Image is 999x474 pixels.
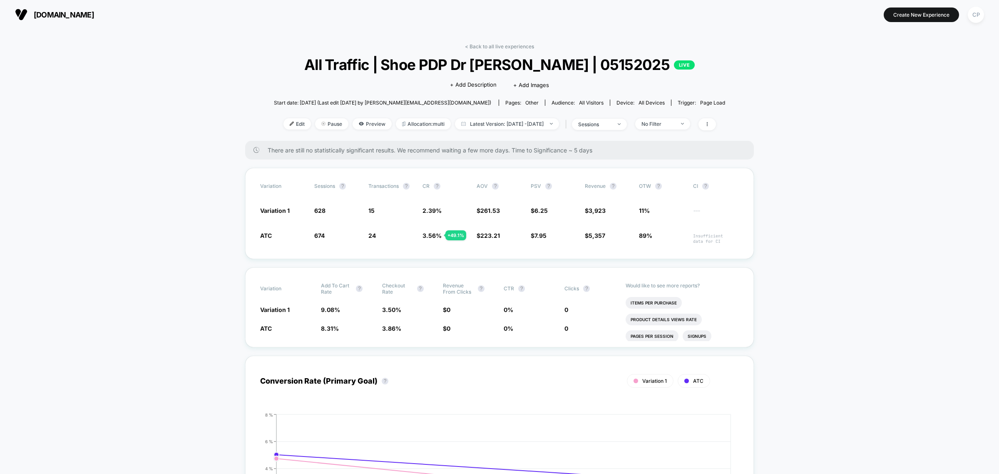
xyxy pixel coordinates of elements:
[339,183,346,190] button: ?
[585,207,606,214] span: $
[626,314,702,325] li: Product Details Views Rate
[315,118,348,130] span: Pause
[422,207,442,214] span: 2.39 %
[693,378,703,384] span: ATC
[564,306,568,313] span: 0
[356,285,363,292] button: ?
[585,183,606,189] span: Revenue
[626,297,682,309] li: Items Per Purchase
[265,412,273,417] tspan: 8 %
[443,306,450,313] span: $
[455,118,559,130] span: Latest Version: [DATE] - [DATE]
[274,100,491,106] span: Start date: [DATE] (Last edit [DATE] by [PERSON_NAME][EMAIL_ADDRESS][DOMAIN_NAME])
[477,232,500,239] span: $
[478,285,485,292] button: ?
[968,7,984,23] div: CP
[265,466,273,471] tspan: 4 %
[564,325,568,332] span: 0
[382,306,401,313] span: 3.50 %
[382,282,413,295] span: Checkout Rate
[321,122,326,126] img: end
[505,100,539,106] div: Pages:
[585,232,605,239] span: $
[655,183,662,190] button: ?
[477,207,500,214] span: $
[396,118,451,130] span: Allocation: multi
[450,81,497,89] span: + Add Description
[283,118,311,130] span: Edit
[434,183,440,190] button: ?
[260,306,290,313] span: Variation 1
[314,232,325,239] span: 674
[445,230,466,240] div: + 49.1 %
[639,232,652,239] span: 89%
[578,121,611,127] div: sessions
[314,207,326,214] span: 628
[321,282,352,295] span: Add To Cart Rate
[531,207,548,214] span: $
[504,285,514,292] span: CTR
[461,122,466,126] img: calendar
[525,100,539,106] span: other
[693,233,739,244] span: Insufficient data for CI
[534,207,548,214] span: 6.25
[579,100,604,106] span: All Visitors
[447,306,450,313] span: 0
[681,123,684,125] img: end
[564,285,579,292] span: Clicks
[492,183,499,190] button: ?
[639,207,650,214] span: 11%
[260,282,306,295] span: Variation
[552,100,604,106] div: Audience:
[321,306,340,313] span: 9.08 %
[683,330,711,342] li: Signups
[290,122,294,126] img: edit
[639,183,685,190] span: OTW
[447,325,450,332] span: 0
[583,285,590,292] button: ?
[626,330,678,342] li: Pages Per Session
[884,7,959,22] button: Create New Experience
[403,183,410,190] button: ?
[504,325,513,332] span: 0 %
[260,183,306,190] span: Variation
[618,123,621,125] img: end
[15,8,27,21] img: Visually logo
[382,378,388,384] button: ?
[443,325,450,332] span: $
[34,10,94,19] span: [DOMAIN_NAME]
[465,43,534,50] a: < Back to all live experiences
[422,183,430,189] span: CR
[417,285,424,292] button: ?
[321,325,339,332] span: 8.31 %
[443,282,474,295] span: Revenue From Clicks
[534,232,547,239] span: 7.95
[518,285,525,292] button: ?
[545,183,552,190] button: ?
[314,183,335,189] span: Sessions
[480,232,500,239] span: 223.21
[563,118,572,130] span: |
[610,183,616,190] button: ?
[265,439,273,444] tspan: 6 %
[480,207,500,214] span: 261.53
[589,207,606,214] span: 3,923
[296,56,702,73] span: All Traffic | Shoe PDP Dr [PERSON_NAME] | 05152025
[693,208,739,215] span: ---
[965,6,987,23] button: CP
[353,118,392,130] span: Preview
[402,122,405,126] img: rebalance
[626,282,739,289] p: Would like to see more reports?
[674,60,695,70] p: LIVE
[477,183,488,189] span: AOV
[260,207,290,214] span: Variation 1
[513,82,549,88] span: + Add Images
[531,183,541,189] span: PSV
[260,325,272,332] span: ATC
[12,8,97,21] button: [DOMAIN_NAME]
[368,207,375,214] span: 15
[504,306,513,313] span: 0 %
[700,100,725,106] span: Page Load
[531,232,547,239] span: $
[639,100,665,106] span: all devices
